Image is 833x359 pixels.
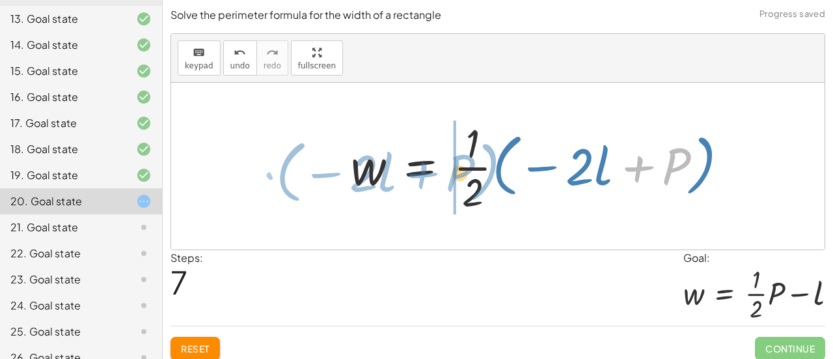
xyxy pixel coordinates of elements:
[193,45,205,61] i: keyboard
[136,220,152,235] i: Task not started.
[256,40,288,76] button: redoredo
[171,8,825,23] p: Solve the perimeter formula for the width of a rectangle
[171,262,187,302] span: 7
[10,11,115,27] div: 13. Goal state
[136,63,152,79] i: Task finished and correct.
[291,40,343,76] button: fullscreen
[759,8,825,21] span: Progress saved
[136,298,152,313] i: Task not started.
[171,251,203,265] label: Steps:
[266,45,279,61] i: redo
[136,324,152,339] i: Task not started.
[10,220,115,235] div: 21. Goal state
[136,89,152,105] i: Task finished and correct.
[10,63,115,79] div: 15. Goal state
[136,37,152,53] i: Task finished and correct.
[10,272,115,287] div: 23. Goal state
[181,343,210,354] span: Reset
[136,272,152,287] i: Task not started.
[223,40,257,76] button: undoundo
[264,61,281,70] span: redo
[10,324,115,339] div: 25. Goal state
[178,40,221,76] button: keyboardkeypad
[136,141,152,157] i: Task finished and correct.
[10,89,115,105] div: 16. Goal state
[10,167,115,183] div: 19. Goal state
[185,61,213,70] span: keypad
[136,167,152,183] i: Task finished and correct.
[10,115,115,131] div: 17. Goal state
[10,194,115,209] div: 20. Goal state
[10,298,115,313] div: 24. Goal state
[10,246,115,261] div: 22. Goal state
[298,61,336,70] span: fullscreen
[10,141,115,157] div: 18. Goal state
[234,45,246,61] i: undo
[136,246,152,261] i: Task not started.
[10,37,115,53] div: 14. Goal state
[136,115,152,131] i: Task finished and correct.
[683,250,825,266] div: Goal:
[136,194,152,209] i: Task started.
[136,11,152,27] i: Task finished and correct.
[230,61,250,70] span: undo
